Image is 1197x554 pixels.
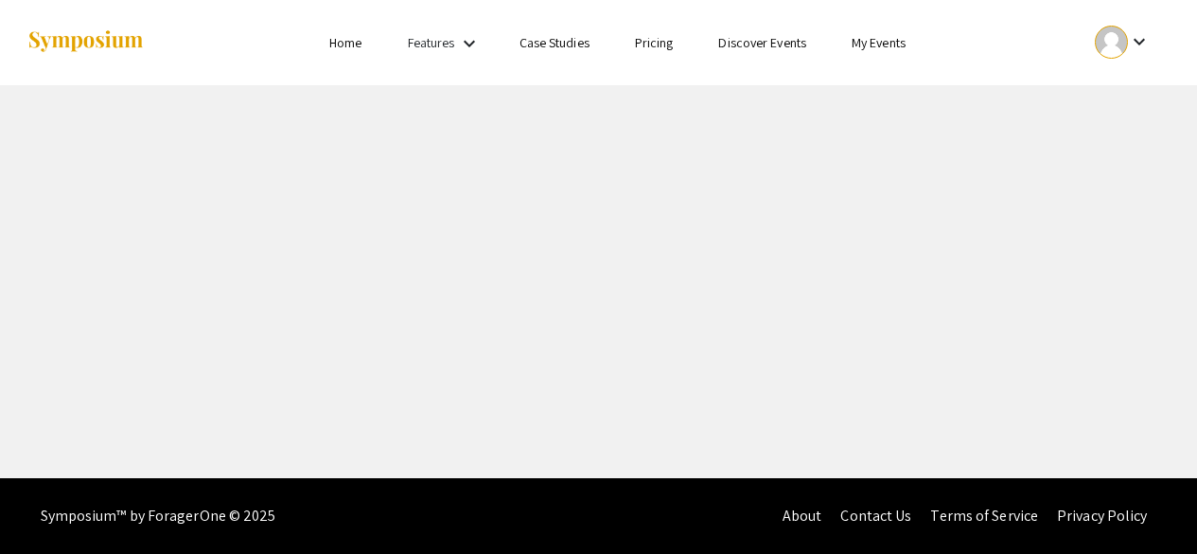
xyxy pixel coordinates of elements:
[840,506,911,526] a: Contact Us
[1117,469,1183,540] iframe: Chat
[852,34,906,51] a: My Events
[930,506,1038,526] a: Terms of Service
[1075,21,1171,63] button: Expand account dropdown
[1128,30,1151,53] mat-icon: Expand account dropdown
[1057,506,1147,526] a: Privacy Policy
[458,32,481,55] mat-icon: Expand Features list
[41,478,276,554] div: Symposium™ by ForagerOne © 2025
[718,34,806,51] a: Discover Events
[783,506,822,526] a: About
[26,29,145,55] img: Symposium by ForagerOne
[519,34,590,51] a: Case Studies
[635,34,674,51] a: Pricing
[329,34,361,51] a: Home
[408,34,455,51] a: Features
